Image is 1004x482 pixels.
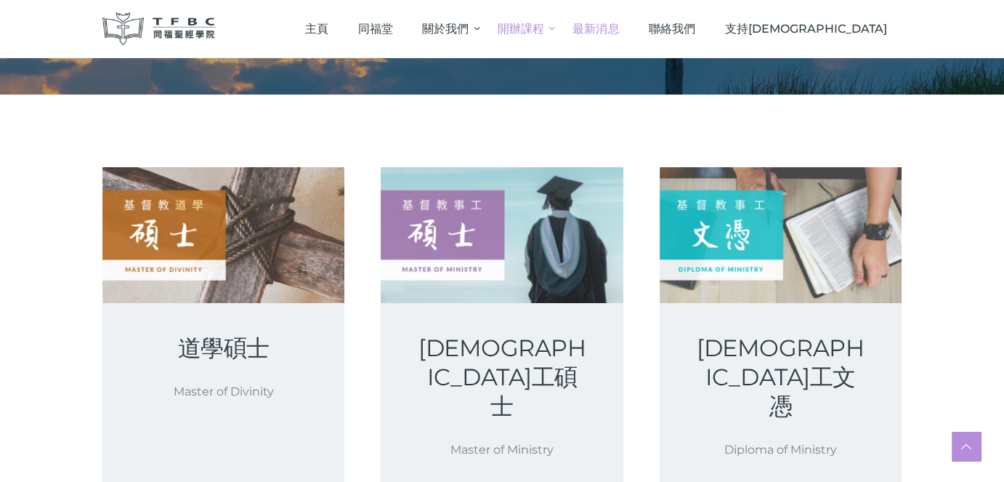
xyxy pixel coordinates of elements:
[952,432,981,461] a: Scroll to top
[102,12,216,45] img: 同福聖經學院 TFBC
[710,7,902,50] a: 支持[DEMOGRAPHIC_DATA]
[649,22,695,36] span: 聯絡我們
[137,334,309,363] a: 道學碩士
[137,382,309,401] p: Master of Divinity
[558,7,634,50] a: 最新消息
[305,22,328,36] span: 主頁
[483,7,559,50] a: 開辦課程
[358,22,393,36] span: 同福堂
[416,440,588,459] p: Master of Ministry
[695,334,867,421] a: [DEMOGRAPHIC_DATA]工文憑
[498,22,544,36] span: 開辦課程
[291,7,344,50] a: 主頁
[572,22,619,36] span: 最新消息
[408,7,483,50] a: 關於我們
[422,22,469,36] span: 關於我們
[343,7,408,50] a: 同福堂
[725,22,887,36] span: 支持[DEMOGRAPHIC_DATA]
[634,7,711,50] a: 聯絡我們
[416,334,588,421] a: [DEMOGRAPHIC_DATA]工碩士
[695,440,867,459] p: Diploma of Ministry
